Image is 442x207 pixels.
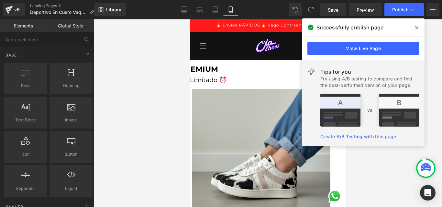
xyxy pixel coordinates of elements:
[320,134,396,139] a: Create A/B Testing with this page
[328,6,338,13] span: Save
[384,3,424,16] button: Publish
[137,169,152,184] div: Open WhatsApp chat
[320,76,419,88] div: Try using A/B testing to compare and find the best-performed version of your page.
[30,3,99,8] a: Landing Pages
[176,3,192,16] a: Desktop
[223,3,238,16] a: Mobile
[320,94,419,127] img: tip.png
[426,3,439,16] button: More
[51,117,91,123] span: Image
[6,151,45,158] span: Icon
[47,19,94,32] a: Global Style
[289,3,302,16] button: Undo
[304,3,317,16] button: Redo
[94,3,126,16] a: New Library
[51,151,91,158] span: Button
[320,68,419,76] div: Tips for you
[349,3,382,16] a: Preview
[51,82,91,89] span: Heading
[65,18,91,35] img: Ola Shoes
[5,52,17,58] span: Base
[307,68,315,76] img: light.svg
[106,7,121,13] span: Library
[420,185,436,201] div: Open Intercom Messenger
[118,19,133,34] summary: Búsqueda
[6,117,45,123] span: Text Block
[6,82,45,89] span: Row
[207,3,223,16] a: Tablet
[3,3,25,16] a: v6
[137,169,152,184] a: Send a message via WhatsApp
[6,19,20,34] summary: Menú
[30,10,87,15] span: Deportivo En Cuero Vaquita
[192,3,207,16] a: Laptop
[26,3,130,8] span: 🔥 Envíos RÁPIDOS 🔥 Pago Contraentrega 🚛
[13,5,21,14] div: v6
[357,6,374,13] span: Preview
[6,185,45,192] span: Separator
[62,16,93,37] a: Ola Shoes
[392,7,408,12] span: Publish
[316,24,383,31] span: Successfully publish page
[307,42,419,55] a: View Live Page
[51,185,91,192] span: Liquid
